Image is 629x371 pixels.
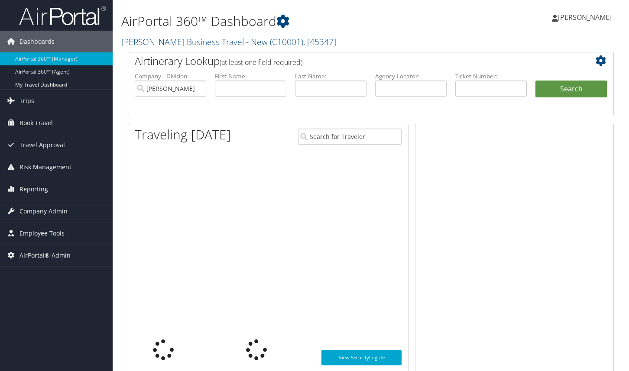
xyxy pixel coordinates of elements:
label: Last Name: [295,72,366,81]
span: [PERSON_NAME] [558,13,612,22]
span: Employee Tools [19,223,65,244]
h2: Airtinerary Lookup [135,54,567,68]
button: Search [535,81,607,98]
a: [PERSON_NAME] [552,4,620,30]
label: First Name: [215,72,286,81]
a: [PERSON_NAME] Business Travel - New [121,36,336,48]
span: Trips [19,90,34,112]
h1: Traveling [DATE] [135,126,231,144]
label: Ticket Number: [455,72,527,81]
img: airportal-logo.png [19,6,106,26]
span: Travel Approval [19,134,65,156]
h1: AirPortal 360™ Dashboard [121,12,454,30]
span: Dashboards [19,31,55,52]
a: View SecurityLogic® [321,350,402,365]
span: AirPortal® Admin [19,245,71,266]
input: Search for Traveler [298,129,402,145]
span: , [ 45347 ] [303,36,336,48]
span: Risk Management [19,156,71,178]
span: (at least one field required) [220,58,302,67]
span: Book Travel [19,112,53,134]
label: Company - Division: [135,72,206,81]
span: Company Admin [19,200,68,222]
label: Agency Locator: [375,72,447,81]
span: Reporting [19,178,48,200]
span: ( C10001 ) [270,36,303,48]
